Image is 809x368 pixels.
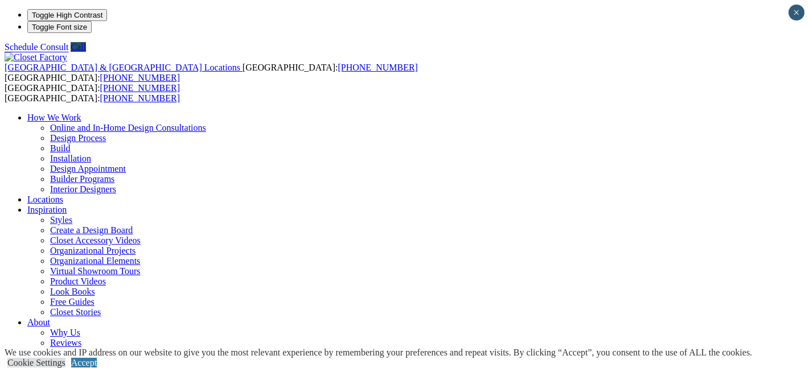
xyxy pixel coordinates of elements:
[50,297,95,307] a: Free Guides
[50,143,71,153] a: Build
[27,113,81,122] a: How We Work
[5,52,67,63] img: Closet Factory
[50,225,133,235] a: Create a Design Board
[50,184,116,194] a: Interior Designers
[27,21,92,33] button: Toggle Font size
[100,73,180,82] a: [PHONE_NUMBER]
[27,9,107,21] button: Toggle High Contrast
[5,83,180,103] span: [GEOGRAPHIC_DATA]: [GEOGRAPHIC_DATA]:
[50,307,101,317] a: Closet Stories
[71,42,86,52] a: Call
[100,93,180,103] a: [PHONE_NUMBER]
[5,42,68,52] a: Schedule Consult
[50,246,135,255] a: Organizational Projects
[71,358,97,367] a: Accept
[27,317,50,327] a: About
[50,154,91,163] a: Installation
[50,287,95,296] a: Look Books
[789,5,804,20] button: Close
[338,63,417,72] a: [PHONE_NUMBER]
[27,205,67,214] a: Inspiration
[5,63,418,82] span: [GEOGRAPHIC_DATA]: [GEOGRAPHIC_DATA]:
[7,358,65,367] a: Cookie Settings
[32,11,102,19] span: Toggle High Contrast
[50,235,141,245] a: Closet Accessory Videos
[50,164,126,173] a: Design Appointment
[50,215,72,225] a: Styles
[50,328,80,337] a: Why Us
[50,123,206,133] a: Online and In-Home Design Consultations
[5,63,240,72] span: [GEOGRAPHIC_DATA] & [GEOGRAPHIC_DATA] Locations
[50,338,81,348] a: Reviews
[5,348,752,358] div: We use cookies and IP address on our website to give you the most relevant experience by remember...
[50,174,114,184] a: Builder Programs
[100,83,180,93] a: [PHONE_NUMBER]
[50,256,140,266] a: Organizational Elements
[50,266,141,276] a: Virtual Showroom Tours
[5,63,243,72] a: [GEOGRAPHIC_DATA] & [GEOGRAPHIC_DATA] Locations
[27,195,63,204] a: Locations
[50,133,106,143] a: Design Process
[32,23,87,31] span: Toggle Font size
[50,276,106,286] a: Product Videos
